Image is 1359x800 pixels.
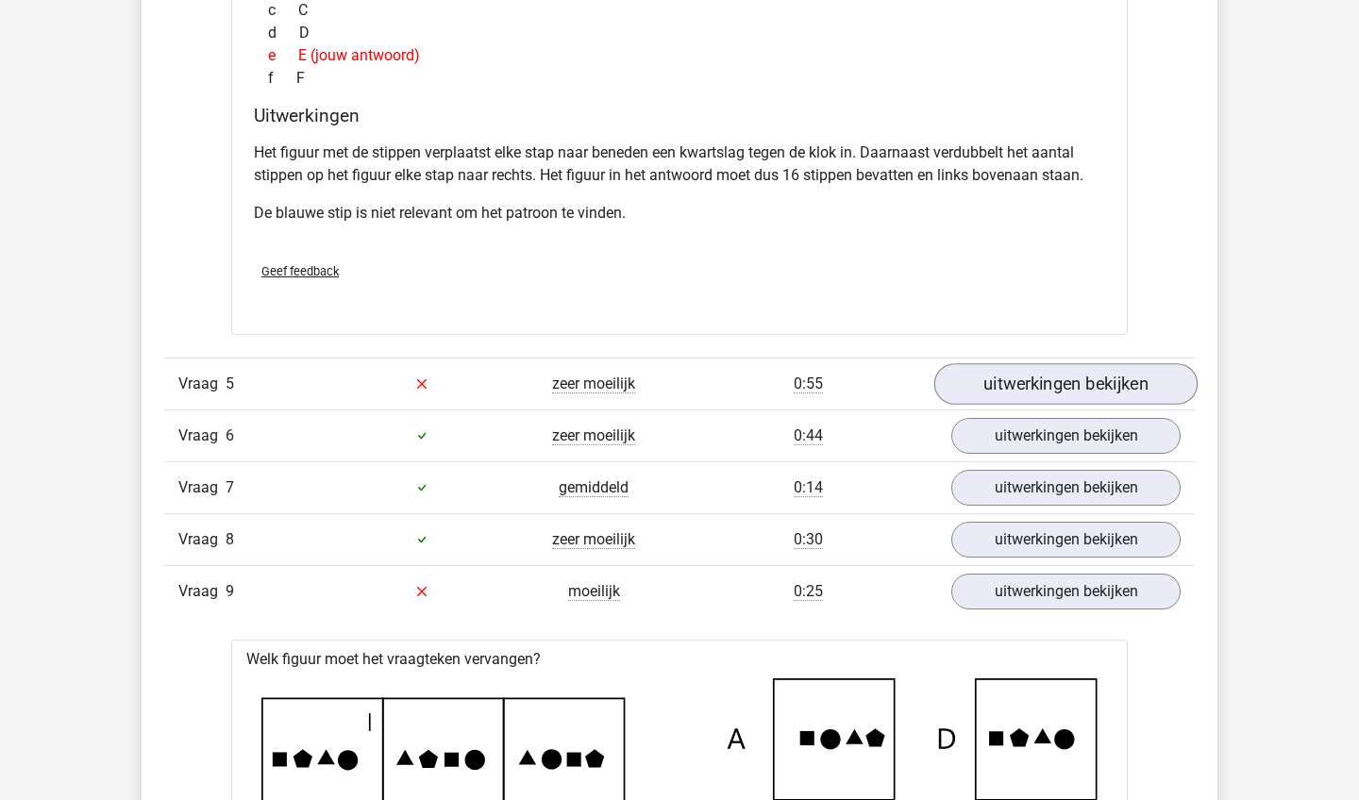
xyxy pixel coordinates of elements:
div: E (jouw antwoord) [254,44,1105,67]
span: 0:25 [794,582,823,601]
span: Vraag [178,476,226,499]
span: Vraag [178,425,226,447]
span: 0:55 [794,375,823,393]
span: Vraag [178,528,226,551]
span: 6 [226,426,234,444]
span: 0:30 [794,530,823,549]
span: 0:14 [794,478,823,497]
a: uitwerkingen bekijken [934,363,1198,405]
div: F [254,67,1105,90]
span: 8 [226,530,234,548]
a: uitwerkingen bekijken [951,418,1181,454]
span: Vraag [178,580,226,603]
span: 7 [226,478,234,496]
span: 0:44 [794,426,823,445]
a: uitwerkingen bekijken [951,470,1181,506]
span: zeer moeilijk [552,375,635,393]
span: Geef feedback [261,264,339,278]
span: e [268,44,298,67]
a: uitwerkingen bekijken [951,522,1181,558]
div: D [254,22,1105,44]
span: moeilijk [568,582,620,601]
p: Het figuur met de stippen verplaatst elke stap naar beneden een kwartslag tegen de klok in. Daarn... [254,142,1105,187]
span: 9 [226,582,234,600]
span: f [268,67,296,90]
span: zeer moeilijk [552,426,635,445]
span: d [268,22,299,44]
a: uitwerkingen bekijken [951,574,1181,609]
span: gemiddeld [559,478,629,497]
span: 5 [226,375,234,392]
h4: Uitwerkingen [254,105,1105,126]
p: De blauwe stip is niet relevant om het patroon te vinden. [254,202,1105,225]
span: Vraag [178,373,226,395]
span: zeer moeilijk [552,530,635,549]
